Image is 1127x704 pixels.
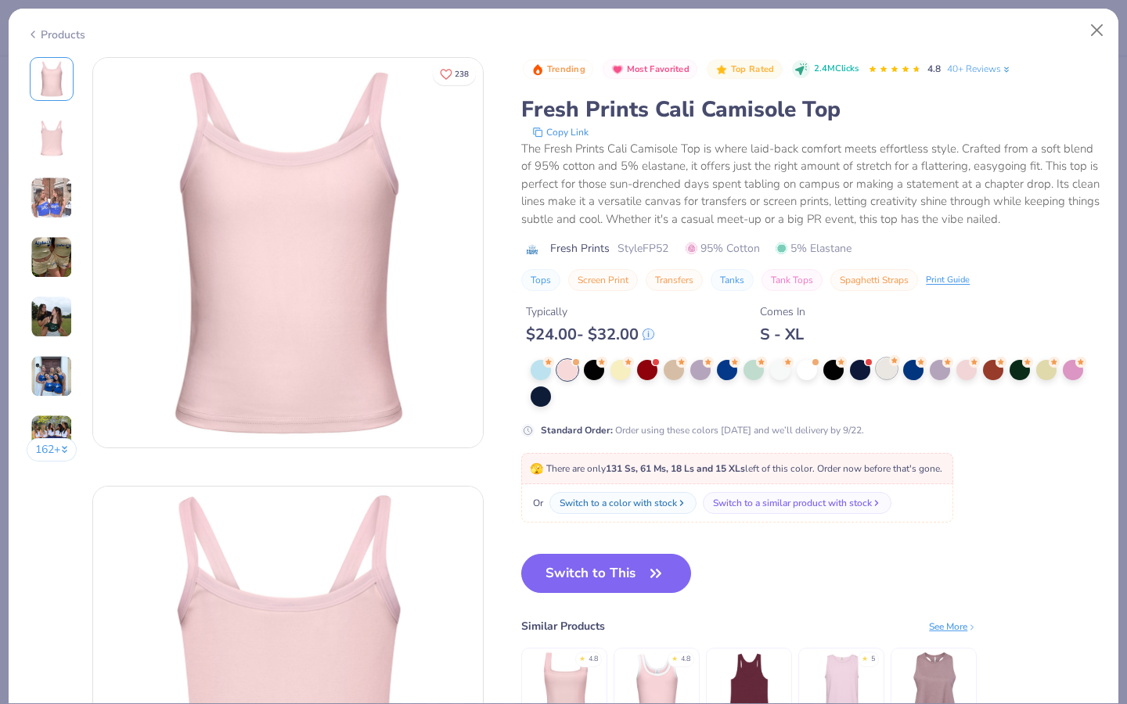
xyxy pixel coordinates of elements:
[31,296,73,338] img: User generated content
[527,124,593,140] button: copy to clipboard
[541,424,613,436] strong: Standard Order :
[686,240,760,257] span: 95% Cotton
[526,304,654,320] div: Typically
[27,27,85,43] div: Products
[31,415,73,457] img: User generated content
[707,59,782,80] button: Badge Button
[530,496,543,510] span: Or
[646,269,703,291] button: Transfers
[521,618,605,634] div: Similar Products
[814,63,859,76] span: 2.4M Clicks
[521,140,1100,228] div: The Fresh Prints Cali Camisole Top is where laid-back comfort meets effortless style. Crafted fro...
[521,554,691,593] button: Switch to This
[33,60,70,98] img: Front
[929,620,977,634] div: See More
[606,462,745,475] strong: 131 Ss, 61 Ms, 18 Ls and 15 XLs
[927,63,941,75] span: 4.8
[713,496,872,510] div: Switch to a similar product with stock
[31,236,73,278] img: User generated content
[703,492,891,514] button: Switch to a similar product with stock
[27,438,77,462] button: 162+
[549,492,697,514] button: Switch to a color with stock
[830,269,918,291] button: Spaghetti Straps
[611,63,624,76] img: Most Favorited sort
[93,58,483,447] img: Front
[760,304,805,320] div: Comes In
[731,65,775,74] span: Top Rated
[868,57,921,82] div: 4.8 Stars
[762,269,823,291] button: Tank Tops
[589,654,598,665] div: 4.8
[579,654,585,660] div: ★
[560,496,677,510] div: Switch to a color with stock
[433,63,476,85] button: Like
[33,120,70,157] img: Back
[31,177,73,219] img: User generated content
[711,269,754,291] button: Tanks
[715,63,728,76] img: Top Rated sort
[681,654,690,665] div: 4.8
[521,243,542,256] img: brand logo
[1082,16,1112,45] button: Close
[530,462,942,475] span: There are only left of this color. Order now before that's gone.
[541,423,864,437] div: Order using these colors [DATE] and we’ll delivery by 9/22.
[627,65,690,74] span: Most Favorited
[550,240,610,257] span: Fresh Prints
[455,70,469,78] span: 238
[776,240,852,257] span: 5% Elastane
[603,59,697,80] button: Badge Button
[526,325,654,344] div: $ 24.00 - $ 32.00
[862,654,868,660] div: ★
[618,240,668,257] span: Style FP52
[521,95,1100,124] div: Fresh Prints Cali Camisole Top
[947,62,1012,76] a: 40+ Reviews
[672,654,678,660] div: ★
[871,654,875,665] div: 5
[31,355,73,397] img: User generated content
[568,269,638,291] button: Screen Print
[523,59,593,80] button: Badge Button
[547,65,585,74] span: Trending
[760,325,805,344] div: S - XL
[521,269,560,291] button: Tops
[530,462,543,476] span: 🫣
[531,63,544,76] img: Trending sort
[926,274,970,287] div: Print Guide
